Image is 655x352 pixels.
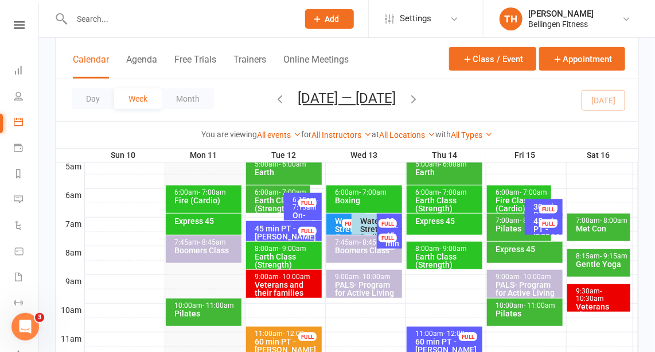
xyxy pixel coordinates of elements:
div: On-boarding-Initial - [PERSON_NAME] [292,211,319,243]
a: All Types [451,130,493,140]
th: Mon 11 [165,148,245,163]
div: Express 45 [495,245,560,253]
button: Calendar [73,54,109,79]
span: - 12:00pm [283,330,314,338]
iframe: Intercom live chat [11,313,39,341]
span: - 9:00am [279,245,306,253]
th: Tue 12 [245,148,325,163]
th: Thu 14 [406,148,486,163]
div: FULL [379,219,397,228]
div: 45 min PT - [PERSON_NAME] [385,231,400,272]
div: Boomers Class [174,246,239,254]
div: 11:00am [254,330,319,338]
span: - 8:45am [198,238,226,246]
div: 7:00am [495,217,549,225]
input: Search... [68,11,290,27]
div: Bellingen Fitness [528,19,594,29]
a: All Instructors [311,130,372,140]
div: 8:15am [575,253,628,260]
div: Express 45 [415,217,480,225]
div: 5:00am [254,161,319,168]
button: Day [72,88,114,109]
div: FULL [342,219,360,228]
div: 10:00am [495,302,560,310]
th: 9am [56,274,84,289]
div: 7:45am [174,239,239,246]
div: FULL [298,199,317,207]
div: 7:00am [575,217,628,225]
a: Payments [14,136,40,162]
button: Appointment [539,47,625,71]
div: Gentle Yoga [575,260,628,268]
div: Veterans and their families fitness class [254,281,319,305]
a: All Locations [379,130,435,140]
div: [PERSON_NAME] [528,9,594,19]
th: Fri 15 [486,148,566,163]
span: Add [325,14,340,24]
button: Free Trials [174,54,216,79]
th: Sun 10 [84,148,165,163]
div: FULL [298,227,317,235]
div: 7:45am [334,239,400,246]
div: 9:00am [334,273,400,281]
th: Wed 13 [325,148,406,163]
button: Trainers [233,54,266,79]
span: - 7:00am [198,188,226,196]
span: Settings [400,6,431,32]
div: PALS- Program for Active Living Seniors [334,281,400,305]
span: - 10:00am [359,273,391,281]
div: 45 min PT - [PERSON_NAME] [533,217,560,241]
th: 8am [56,246,84,260]
th: 5am [56,160,84,174]
a: Product Sales [14,239,40,265]
div: 30 min PT - [PERSON_NAME] [533,203,560,227]
div: Earth Class (Strength) [415,253,480,269]
span: - 7:00am [520,188,547,196]
a: All events [257,130,301,140]
th: Sat 16 [566,148,633,163]
div: Fire (Cardio) [174,196,239,204]
button: Class / Event [449,47,536,71]
div: 5:00am [415,161,480,168]
span: - 7:00am [279,188,306,196]
a: Reports [14,162,40,188]
button: Agenda [126,54,157,79]
div: 10:00am [174,302,239,310]
div: Earth Class (Strength) [254,253,319,269]
div: 6:00am [254,189,308,196]
div: Water - Stretch (in gym) [334,217,363,249]
div: 8:00am [415,245,480,253]
div: TH [500,7,523,30]
div: Earth Class (Strength) [254,196,308,212]
span: - 9:15am [600,252,627,260]
div: 9:00am [495,273,560,281]
div: 9:00am [254,273,319,281]
div: 6:00am [174,189,239,196]
th: 11am [56,332,84,346]
span: 3 [35,313,44,322]
div: PALS- Program for Active Living Seniors [495,281,560,305]
span: - 6:00am [279,160,306,168]
div: Earth [254,168,319,176]
span: - 10:30am [576,287,604,303]
a: People [14,84,40,110]
div: 6:15am [292,196,319,211]
span: - 11:00am [202,301,234,310]
div: Fire Class (Cardio) [495,196,549,212]
div: Veterans class [575,303,628,319]
strong: You are viewing [201,130,257,139]
div: FULL [539,205,557,214]
div: Water - Stretch (online) [360,217,388,241]
span: - 9:00am [439,245,467,253]
div: Pilates [495,225,549,233]
span: - 10:00am [279,273,310,281]
div: 6:00am [334,189,400,196]
div: FULL [379,234,397,242]
div: Boxing [334,196,400,204]
span: - 11:00am [524,301,555,310]
div: FULL [539,219,557,228]
div: Earth [415,168,480,176]
div: 11:00am [415,330,480,338]
div: FULL [459,332,477,341]
div: 6:00am [415,189,480,196]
